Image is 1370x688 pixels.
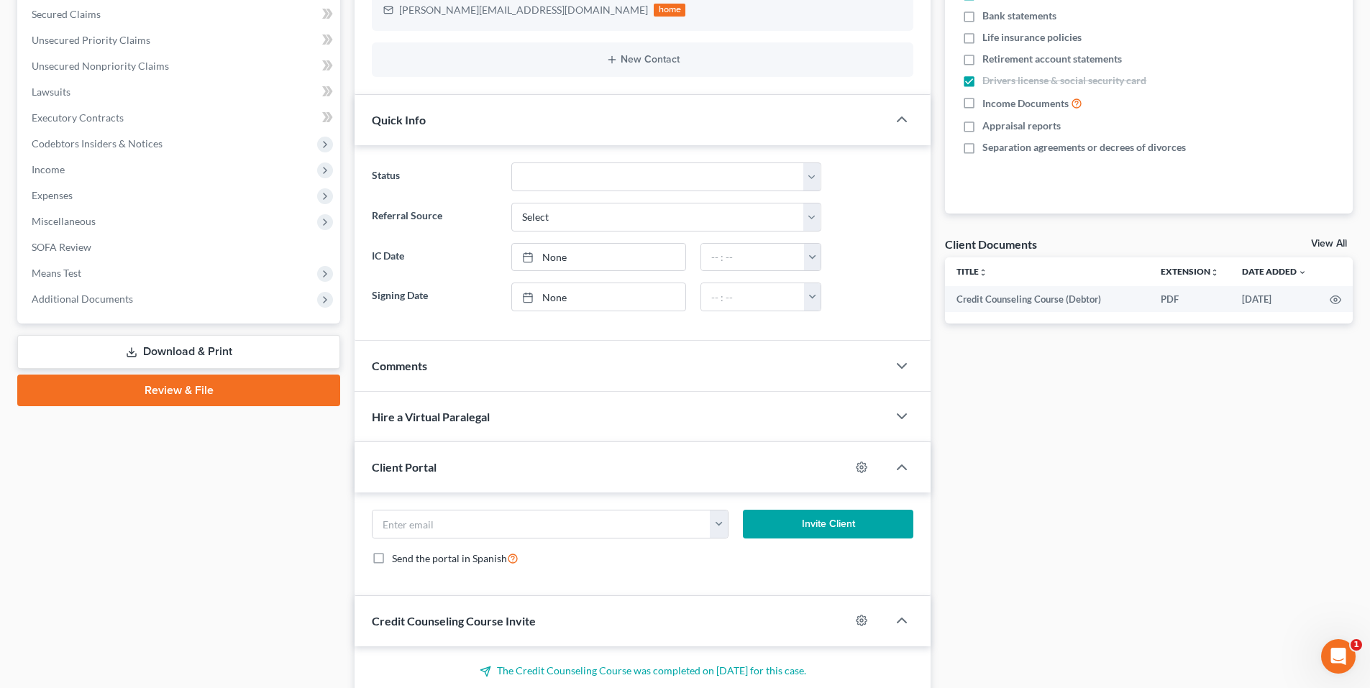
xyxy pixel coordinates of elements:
span: Executory Contracts [32,111,124,124]
span: Means Test [32,267,81,279]
td: Credit Counseling Course (Debtor) [945,286,1149,312]
div: Client Documents [945,237,1037,252]
a: Executory Contracts [20,105,340,131]
a: Extensionunfold_more [1161,266,1219,277]
a: Lawsuits [20,79,340,105]
a: Unsecured Nonpriority Claims [20,53,340,79]
input: Enter email [373,510,711,538]
a: None [512,283,685,311]
p: The Credit Counseling Course was completed on [DATE] for this case. [372,664,913,678]
iframe: Intercom live chat [1321,639,1356,674]
span: Send the portal in Spanish [392,552,507,564]
span: Quick Info [372,113,426,127]
span: Income [32,163,65,175]
i: unfold_more [1210,268,1219,277]
input: -- : -- [701,283,805,311]
a: Download & Print [17,335,340,369]
span: Miscellaneous [32,215,96,227]
label: IC Date [365,243,503,272]
a: SOFA Review [20,234,340,260]
span: Comments [372,359,427,372]
label: Status [365,162,503,191]
span: Life insurance policies [982,30,1082,45]
input: -- : -- [701,244,805,271]
a: Date Added expand_more [1242,266,1307,277]
label: Signing Date [365,283,503,311]
i: expand_more [1298,268,1307,277]
span: Separation agreements or decrees of divorces [982,140,1186,155]
button: New Contact [383,54,902,65]
span: Client Portal [372,460,437,474]
span: Bank statements [982,9,1056,23]
a: Secured Claims [20,1,340,27]
span: Lawsuits [32,86,70,98]
span: SOFA Review [32,241,91,253]
span: 1 [1351,639,1362,651]
td: [DATE] [1230,286,1318,312]
span: Drivers license & social security card [982,73,1146,88]
span: Income Documents [982,96,1069,111]
a: Review & File [17,375,340,406]
td: PDF [1149,286,1230,312]
span: Unsecured Priority Claims [32,34,150,46]
span: Codebtors Insiders & Notices [32,137,163,150]
span: Hire a Virtual Paralegal [372,410,490,423]
span: Unsecured Nonpriority Claims [32,60,169,72]
span: Additional Documents [32,293,133,305]
i: unfold_more [979,268,987,277]
a: Unsecured Priority Claims [20,27,340,53]
a: View All [1311,239,1347,249]
div: home [654,4,685,17]
button: Invite Client [743,510,914,538]
span: Credit Counseling Course Invite [372,614,536,628]
span: Expenses [32,189,73,201]
label: Referral Source [365,203,503,231]
a: Titleunfold_more [956,266,987,277]
span: Secured Claims [32,8,101,20]
span: Appraisal reports [982,119,1061,133]
div: [PERSON_NAME][EMAIL_ADDRESS][DOMAIN_NAME] [399,3,648,17]
a: None [512,244,685,271]
span: Retirement account statements [982,52,1122,66]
